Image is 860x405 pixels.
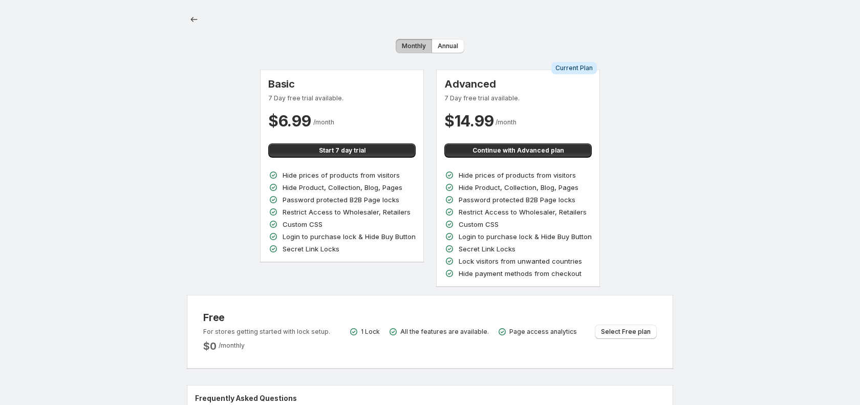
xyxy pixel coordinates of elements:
[402,42,426,50] span: Monthly
[444,94,592,102] p: 7 Day free trial available.
[459,244,515,254] p: Secret Link Locks
[283,219,322,229] p: Custom CSS
[496,118,517,126] span: / month
[283,207,411,217] p: Restrict Access to Wholesaler, Retailers
[444,111,493,131] h2: $ 14.99
[432,39,464,53] button: Annual
[195,393,665,403] h2: Frequently Asked Questions
[219,342,245,349] span: / monthly
[203,311,330,324] h3: Free
[203,340,217,352] h2: $ 0
[601,328,651,336] span: Select Free plan
[595,325,657,339] button: Select Free plan
[396,39,432,53] button: Monthly
[444,143,592,158] button: Continue with Advanced plan
[283,244,339,254] p: Secret Link Locks
[459,170,576,180] p: Hide prices of products from visitors
[268,111,311,131] h2: $ 6.99
[459,268,582,279] p: Hide payment methods from checkout
[187,12,201,27] button: back
[555,64,593,72] span: Current Plan
[283,170,400,180] p: Hide prices of products from visitors
[459,256,582,266] p: Lock visitors from unwanted countries
[400,328,489,336] p: All the features are available.
[283,195,399,205] p: Password protected B2B Page locks
[268,94,416,102] p: 7 Day free trial available.
[203,328,330,336] p: For stores getting started with lock setup.
[319,146,365,155] span: Start 7 day trial
[283,182,402,193] p: Hide Product, Collection, Blog, Pages
[509,328,577,336] p: Page access analytics
[459,231,592,242] p: Login to purchase lock & Hide Buy Button
[361,328,380,336] p: 1 Lock
[472,146,564,155] span: Continue with Advanced plan
[459,182,578,193] p: Hide Product, Collection, Blog, Pages
[459,195,575,205] p: Password protected B2B Page locks
[438,42,458,50] span: Annual
[283,231,416,242] p: Login to purchase lock & Hide Buy Button
[313,118,334,126] span: / month
[268,78,416,90] h3: Basic
[459,207,587,217] p: Restrict Access to Wholesaler, Retailers
[268,143,416,158] button: Start 7 day trial
[459,219,499,229] p: Custom CSS
[444,78,592,90] h3: Advanced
